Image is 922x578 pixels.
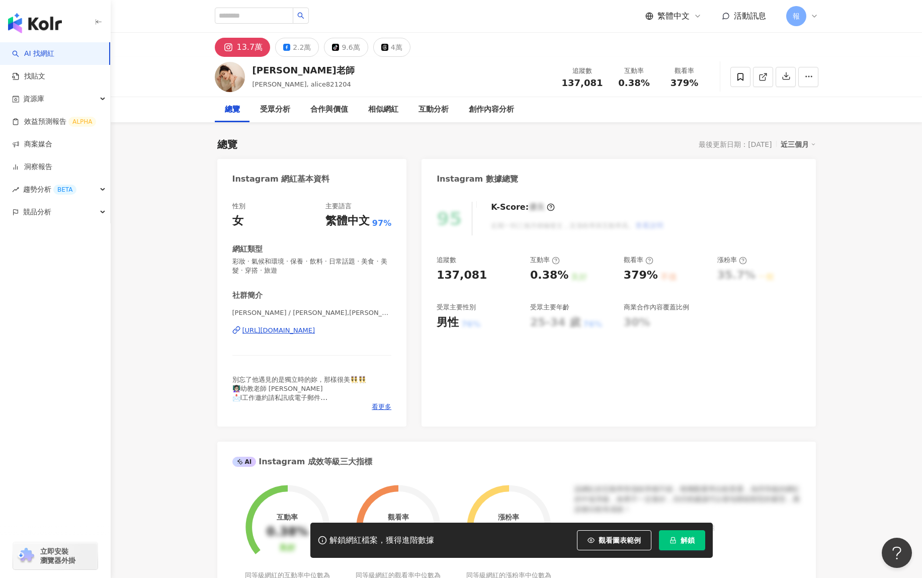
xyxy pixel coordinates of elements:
div: 漲粉率 [717,256,747,265]
div: 繁體中文 [325,213,370,229]
div: 該網紅的互動率和漲粉率都不錯，唯獨觀看率比較普通，為同等級的網紅的中低等級，效果不一定會好，但仍然建議可以發包開箱類型的案型，應該會比較有成效！ [574,484,801,514]
div: 合作與價值 [310,104,348,116]
div: 4萬 [391,40,402,54]
span: [PERSON_NAME] / [PERSON_NAME],[PERSON_NAME] | alice821204 [232,308,392,317]
div: 互動率 [530,256,560,265]
span: 97% [372,218,391,229]
span: 彩妝 · 氣候和環境 · 保養 · 飲料 · 日常話題 · 美食 · 美髮 · 穿搭 · 旅遊 [232,257,392,275]
img: chrome extension [16,548,36,564]
div: 女 [232,213,243,229]
div: 社群簡介 [232,290,263,301]
div: 互動分析 [418,104,449,116]
span: 379% [670,78,699,88]
div: [URL][DOMAIN_NAME] [242,326,315,335]
div: 性別 [232,202,245,211]
a: 找貼文 [12,71,45,81]
span: 0.38% [618,78,649,88]
span: lock [669,537,677,544]
button: 2.2萬 [275,38,319,57]
div: 商業合作內容覆蓋比例 [624,303,689,312]
div: 最後更新日期：[DATE] [699,140,772,148]
span: rise [12,186,19,193]
span: search [297,12,304,19]
span: 報 [793,11,800,22]
a: 效益預測報告ALPHA [12,117,96,127]
span: 競品分析 [23,201,51,223]
div: 觀看率 [388,513,409,521]
span: 活動訊息 [734,11,766,21]
div: 創作內容分析 [469,104,514,116]
a: 商案媒合 [12,139,52,149]
div: 漲粉率 [498,513,519,521]
div: 總覽 [225,104,240,116]
div: 觀看率 [624,256,653,265]
div: 總覽 [217,137,237,151]
button: 解鎖 [659,530,705,550]
div: K-Score : [491,202,555,213]
div: 互動率 [277,513,298,521]
a: chrome extension立即安裝 瀏覽器外掛 [13,542,98,569]
div: 男性 [437,315,459,331]
div: 0.38% [530,268,568,283]
div: 受眾主要性別 [437,303,476,312]
div: Instagram 數據總覽 [437,174,518,185]
div: 379% [624,268,658,283]
span: 解鎖 [681,536,695,544]
div: 觀看率 [665,66,704,76]
span: 繁體中文 [657,11,690,22]
button: 9.6萬 [324,38,368,57]
span: 觀看圖表範例 [599,536,641,544]
span: 別忘了他遇見的是獨立時的妳，那樣很美👯👯 👩🏻‍🏫幼教老師 [PERSON_NAME] 📩l工作邀約請私訊或電子郵件 📍lᵀᴬᴵᵂᴬᴺ ᵀᴬᴵᴾᴱᴵ 🇹🇼 👤lᶠᴬᶜᴱᴮᴼᴼᴷ 🔍 [PERSO... [232,376,375,438]
div: 受眾分析 [260,104,290,116]
div: 互動率 [615,66,653,76]
div: 主要語言 [325,202,352,211]
span: 立即安裝 瀏覽器外掛 [40,547,75,565]
div: Instagram 成效等級三大指標 [232,456,372,467]
button: 4萬 [373,38,410,57]
span: 137,081 [562,77,603,88]
div: [PERSON_NAME]老師 [253,64,355,76]
span: 資源庫 [23,88,44,110]
div: AI [232,457,257,467]
div: 近三個月 [781,138,816,151]
div: 解鎖網紅檔案，獲得進階數據 [329,535,434,546]
span: [PERSON_NAME], alice821204 [253,80,351,88]
a: [URL][DOMAIN_NAME] [232,326,392,335]
div: 受眾主要年齡 [530,303,569,312]
div: 13.7萬 [237,40,263,54]
div: 追蹤數 [562,66,603,76]
div: 2.2萬 [293,40,311,54]
div: Instagram 網紅基本資料 [232,174,330,185]
div: BETA [53,185,76,195]
button: 13.7萬 [215,38,271,57]
div: 網紅類型 [232,244,263,255]
a: 洞察報告 [12,162,52,172]
span: 看更多 [372,402,391,411]
div: 追蹤數 [437,256,456,265]
div: 137,081 [437,268,487,283]
img: KOL Avatar [215,62,245,92]
button: 觀看圖表範例 [577,530,651,550]
span: 趨勢分析 [23,178,76,201]
div: 相似網紅 [368,104,398,116]
img: logo [8,13,62,33]
div: 9.6萬 [342,40,360,54]
a: searchAI 找網紅 [12,49,54,59]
